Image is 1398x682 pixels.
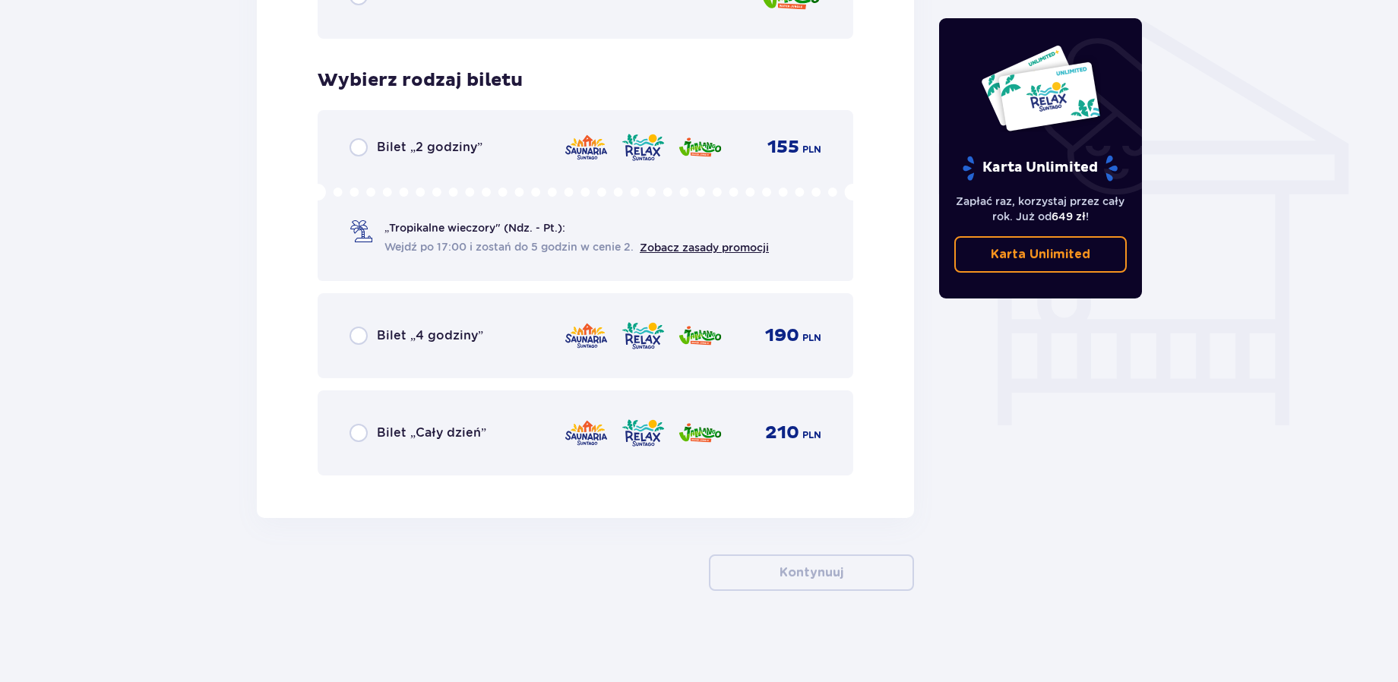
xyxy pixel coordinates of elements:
span: Wejdź po 17:00 i zostań do 5 godzin w cenie 2. [384,239,634,254]
a: Karta Unlimited [954,236,1128,273]
img: Relax [621,320,666,352]
p: Zapłać raz, korzystaj przez cały rok. Już od ! [954,194,1128,224]
span: PLN [802,331,821,345]
span: 210 [765,422,799,444]
span: Bilet „4 godziny” [377,327,483,344]
span: 190 [765,324,799,347]
h3: Wybierz rodzaj biletu [318,69,523,92]
img: Saunaria [564,417,609,449]
img: Dwie karty całoroczne do Suntago z napisem 'UNLIMITED RELAX', na białym tle z tropikalnymi liśćmi... [980,44,1101,132]
span: „Tropikalne wieczory" (Ndz. - Pt.): [384,220,565,235]
a: Zobacz zasady promocji [640,242,769,254]
button: Kontynuuj [709,554,914,591]
img: Saunaria [564,320,609,352]
p: Karta Unlimited [961,155,1119,182]
span: Bilet „Cały dzień” [377,425,486,441]
img: Jamango [678,131,723,163]
img: Jamango [678,320,723,352]
p: Kontynuuj [780,564,843,581]
span: Bilet „2 godziny” [377,139,482,156]
img: Jamango [678,417,723,449]
span: 649 zł [1052,210,1086,223]
span: PLN [802,428,821,442]
span: PLN [802,143,821,156]
span: 155 [767,136,799,159]
img: Relax [621,131,666,163]
p: Karta Unlimited [991,246,1090,263]
img: Relax [621,417,666,449]
img: Saunaria [564,131,609,163]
